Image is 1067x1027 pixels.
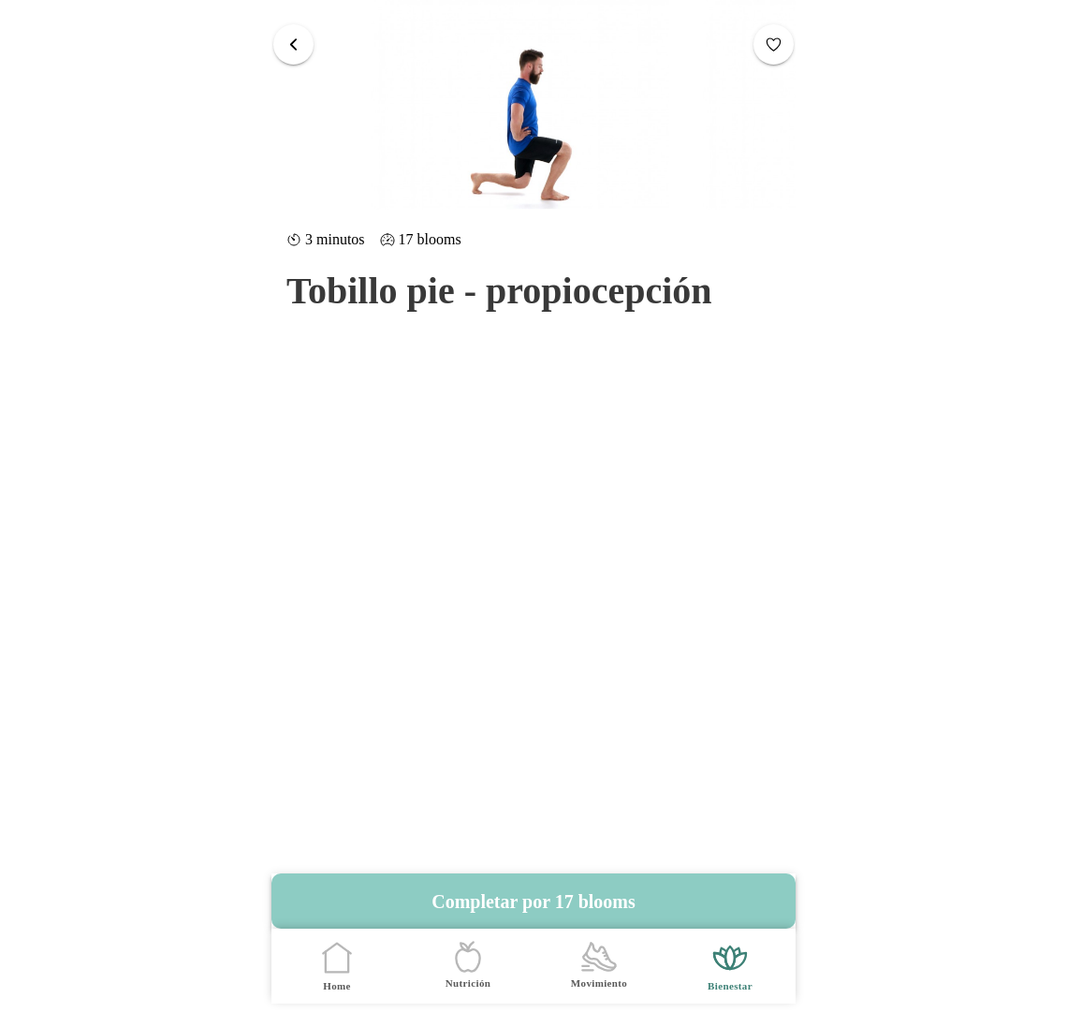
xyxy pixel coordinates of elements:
[286,267,781,315] h1: Tobillo pie - propiocepción
[571,976,627,990] ion-label: Movimiento
[446,976,490,990] ion-label: Nutrición
[323,979,351,993] ion-label: Home
[286,231,365,248] ion-label: 3 minutos
[271,873,796,929] button: Completar por 17 blooms
[380,231,461,248] ion-label: 17 blooms
[708,979,753,993] ion-label: Bienestar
